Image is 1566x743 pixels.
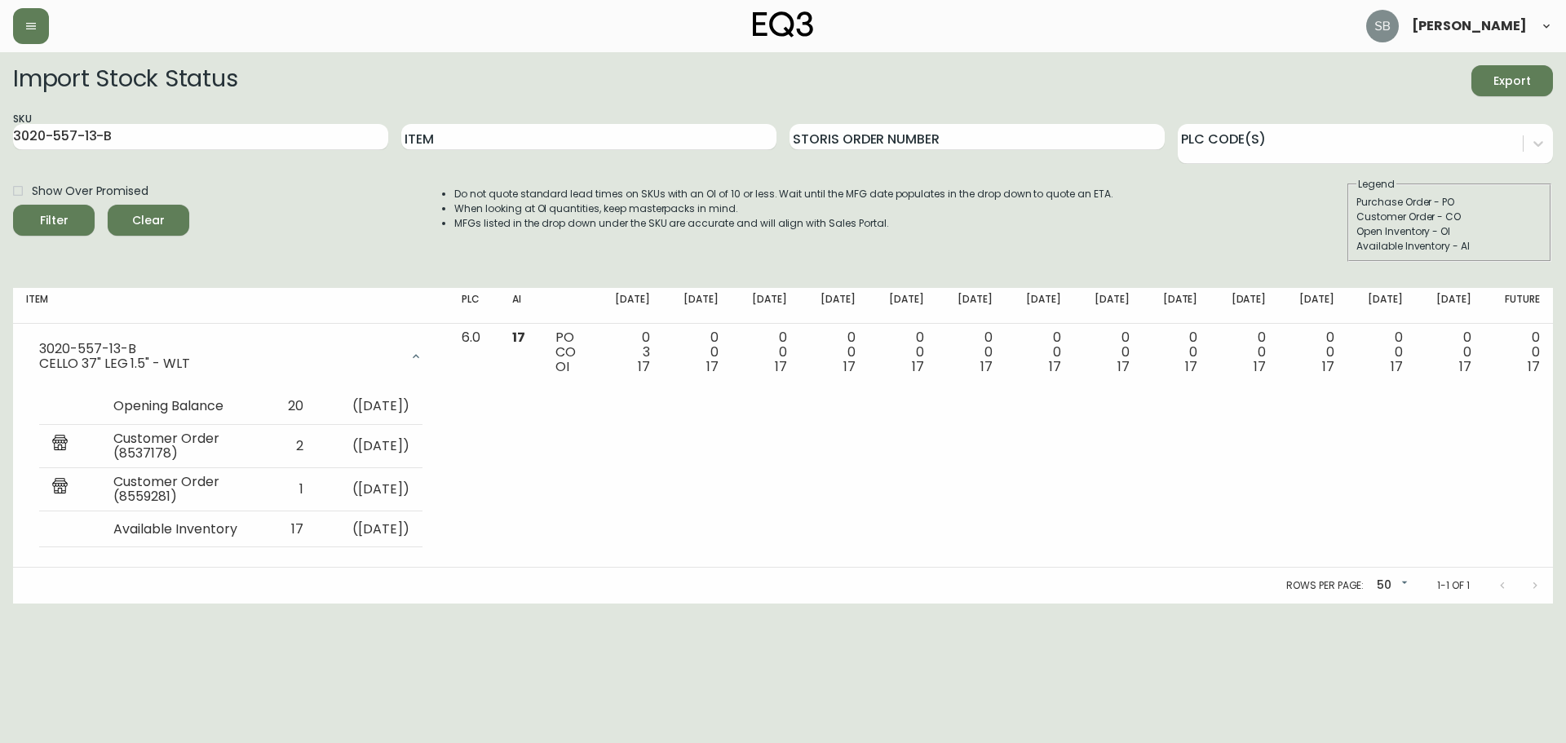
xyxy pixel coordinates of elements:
div: 0 0 [1429,330,1471,374]
img: 9d441cf7d49ccab74e0d560c7564bcc8 [1366,10,1399,42]
td: 20 [263,389,316,425]
button: Export [1471,65,1553,96]
div: 0 0 [676,330,719,374]
div: 50 [1370,573,1411,599]
div: CELLO 37" LEG 1.5" - WLT [39,356,400,371]
span: Clear [121,210,176,231]
button: Filter [13,205,95,236]
img: retail_report.svg [52,478,68,498]
th: AI [499,288,543,324]
div: 0 0 [1360,330,1403,374]
div: 3020-557-13-BCELLO 37" LEG 1.5" - WLT [26,330,436,383]
span: Show Over Promised [32,183,148,200]
div: 0 0 [1292,330,1334,374]
div: Customer Order - CO [1356,210,1542,224]
th: [DATE] [800,288,869,324]
div: Open Inventory - OI [1356,224,1542,239]
td: Customer Order (8559281) [100,468,263,511]
th: Future [1484,288,1553,324]
div: 0 0 [882,330,924,374]
span: 17 [843,357,856,376]
td: 6.0 [449,324,499,568]
span: OI [555,357,569,376]
th: [DATE] [1143,288,1211,324]
td: ( [DATE] ) [316,425,422,468]
p: Rows per page: [1286,578,1364,593]
td: Available Inventory [100,511,263,547]
div: 0 0 [1019,330,1061,374]
td: ( [DATE] ) [316,468,422,511]
span: 17 [1322,357,1334,376]
span: 17 [1117,357,1130,376]
h2: Import Stock Status [13,65,237,96]
th: Item [13,288,449,324]
img: logo [753,11,813,38]
span: 17 [1254,357,1266,376]
div: PO CO [555,330,582,374]
span: 17 [638,357,650,376]
td: 1 [263,468,316,511]
li: Do not quote standard lead times on SKUs with an OI of 10 or less. Wait until the MFG date popula... [454,187,1113,201]
div: 0 0 [745,330,787,374]
div: 0 0 [1497,330,1540,374]
th: [DATE] [1074,288,1143,324]
th: PLC [449,288,499,324]
div: 0 0 [1087,330,1130,374]
td: ( [DATE] ) [316,511,422,547]
span: 17 [980,357,993,376]
th: [DATE] [1279,288,1347,324]
div: 0 0 [1156,330,1198,374]
th: [DATE] [1210,288,1279,324]
th: [DATE] [663,288,732,324]
div: 0 0 [1223,330,1266,374]
div: 3020-557-13-B [39,342,400,356]
span: 17 [775,357,787,376]
button: Clear [108,205,189,236]
img: retail_report.svg [52,435,68,454]
div: Purchase Order - PO [1356,195,1542,210]
div: Filter [40,210,69,231]
p: 1-1 of 1 [1437,578,1470,593]
span: 17 [1459,357,1471,376]
td: ( [DATE] ) [316,389,422,425]
div: 0 3 [608,330,650,374]
span: 17 [1391,357,1403,376]
td: 2 [263,425,316,468]
span: 17 [912,357,924,376]
th: [DATE] [937,288,1006,324]
li: MFGs listed in the drop down under the SKU are accurate and will align with Sales Portal. [454,216,1113,231]
th: [DATE] [1347,288,1416,324]
span: 17 [1049,357,1061,376]
span: 17 [706,357,719,376]
th: [DATE] [732,288,800,324]
th: [DATE] [595,288,663,324]
th: [DATE] [1006,288,1074,324]
td: Customer Order (8537178) [100,425,263,468]
li: When looking at OI quantities, keep masterpacks in mind. [454,201,1113,216]
legend: Legend [1356,177,1396,192]
td: Opening Balance [100,389,263,425]
span: 17 [512,328,525,347]
div: Available Inventory - AI [1356,239,1542,254]
div: 0 0 [950,330,993,374]
span: 17 [1528,357,1540,376]
th: [DATE] [1416,288,1484,324]
span: 17 [1185,357,1197,376]
div: 0 0 [813,330,856,374]
span: [PERSON_NAME] [1412,20,1527,33]
span: Export [1484,71,1540,91]
td: 17 [263,511,316,547]
th: [DATE] [869,288,937,324]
